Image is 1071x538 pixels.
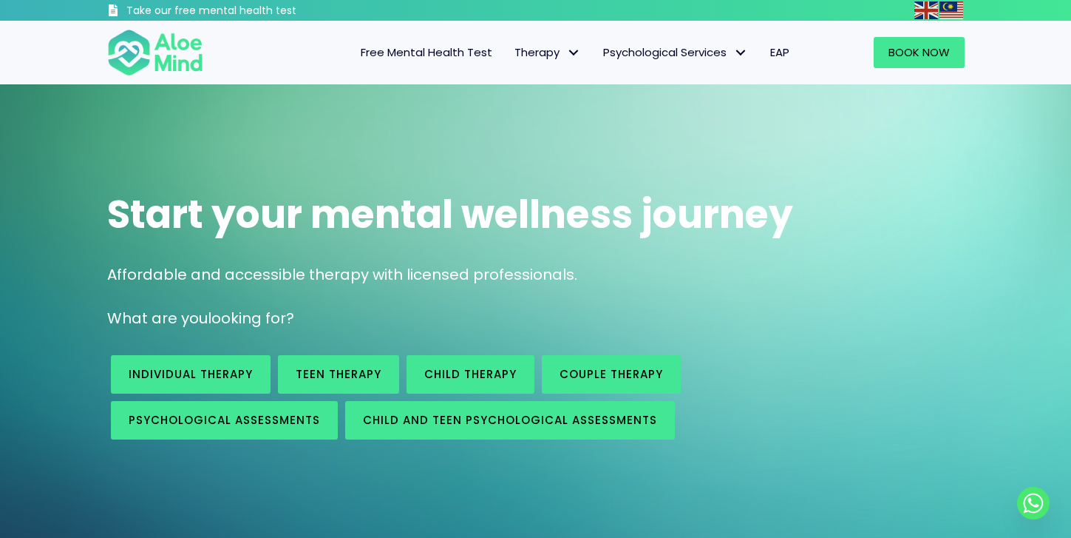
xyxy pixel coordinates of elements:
a: Individual therapy [111,355,271,394]
a: EAP [759,37,800,68]
a: Malay [939,1,965,19]
a: English [914,1,939,19]
a: Teen Therapy [278,355,399,394]
span: Child and Teen Psychological assessments [363,412,657,428]
span: What are you [107,308,208,329]
span: EAP [770,44,789,60]
span: Couple therapy [560,366,663,382]
span: Therapy [514,44,581,60]
a: Psychological ServicesPsychological Services: submenu [592,37,759,68]
a: Book Now [874,37,965,68]
nav: Menu [222,37,800,68]
span: Psychological Services: submenu [730,42,752,64]
span: looking for? [208,308,294,329]
p: Affordable and accessible therapy with licensed professionals. [107,264,965,286]
a: Psychological assessments [111,401,338,440]
span: Child Therapy [424,366,517,382]
span: Book Now [888,44,950,60]
a: Child and Teen Psychological assessments [345,401,675,440]
span: Psychological Services [603,44,748,60]
span: Start your mental wellness journey [107,187,793,241]
img: ms [939,1,963,19]
h3: Take our free mental health test [126,4,375,19]
img: Aloe mind Logo [107,28,203,77]
a: Take our free mental health test [107,4,375,21]
a: Free Mental Health Test [350,37,503,68]
span: Psychological assessments [129,412,320,428]
a: TherapyTherapy: submenu [503,37,592,68]
a: Whatsapp [1017,487,1050,519]
span: Individual therapy [129,366,253,382]
img: en [914,1,938,19]
span: Therapy: submenu [563,42,585,64]
a: Couple therapy [542,355,681,394]
span: Free Mental Health Test [361,44,492,60]
a: Child Therapy [407,355,534,394]
span: Teen Therapy [296,366,381,382]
